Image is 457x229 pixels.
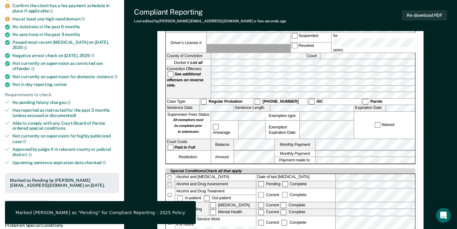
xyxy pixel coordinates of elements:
label: Current [257,210,280,214]
input: Complete [282,192,288,198]
button: Update status [5,200,49,213]
strong: [PHONE_NUMBER] [263,99,299,104]
span: months [65,32,80,37]
div: Case Type [166,99,199,105]
div: Passed most recent [MEDICAL_DATA] on [DATE], [12,40,119,50]
input: Arrearage [213,124,219,130]
span: charges [50,100,71,105]
span: 2025 [12,45,27,50]
span: Check all that apply [205,169,242,173]
label: Monthly Payment [275,139,315,150]
span: Revert Changes [51,200,83,213]
span: district [12,152,32,157]
span: 2025 [79,53,94,58]
div: Conviction Offenses [166,66,211,98]
label: Payment made to: [275,157,315,163]
input: [MEDICAL_DATA] [210,202,216,208]
span: Docket # [174,60,203,65]
span: center [54,82,67,87]
div: Not currently on supervision as convicted sex [12,61,119,71]
div: No sanctions in the past 3 [12,32,119,37]
input: Paid in Full [168,144,174,150]
input: Waived [375,122,381,128]
input: ISC [309,99,315,105]
label: Monthly Payment [275,150,315,157]
strong: List all [190,60,203,65]
input: Regular Probation [201,99,207,105]
input: Revoked [292,43,298,49]
div: Marked [PERSON_NAME] as "Pending" for Compliant Reporting - 2025 Policy [16,210,185,215]
label: Expiration Date [354,105,386,111]
span: conditions [44,126,65,131]
input: Current [258,209,264,215]
span: checked [84,160,106,165]
div: Requirements to check [5,92,119,97]
label: Revoked [291,43,331,52]
div: Approved by judge if in relevant county or judicial [12,147,119,157]
div: Not currently on supervision for domestic [12,74,119,79]
label: Sentence Length [234,105,270,111]
label: Complete [281,193,307,197]
div: Special Conditions [169,168,243,173]
span: a few seconds ago [254,19,286,23]
label: Current [257,220,280,225]
input: Mental Health [210,209,216,215]
div: Last edited by [PERSON_NAME][EMAIL_ADDRESS][DOMAIN_NAME] [134,19,286,23]
dt: Probation Special Conditions [5,223,119,228]
label: [MEDICAL_DATA] [209,202,256,209]
input: [PHONE_NUMBER] [255,99,261,105]
input: Parole [362,99,368,105]
input: Current [258,192,264,198]
input: Complete [282,181,288,187]
input: Current [258,220,264,226]
div: Negative arrest check on [DATE], [12,53,119,58]
label: Driver’s License # [166,33,206,52]
div: Exemption Expiration Date: [266,120,299,138]
div: Alcohol and Drug Assessment [175,181,256,188]
span: months [65,24,80,29]
input: Out-patient [204,195,210,201]
label: for years. [332,33,419,52]
div: Compliant Reporting [134,7,286,16]
label: County of Conviction [166,53,211,59]
div: Not in day reporting [12,82,119,87]
div: Confirm the client has a fee payment schedule in place if applicable [12,3,119,14]
label: Out-patient [203,196,232,200]
label: Complete [280,203,306,207]
div: Open Intercom Messenger [436,208,451,223]
span: documented) [50,113,76,118]
label: Amount: [211,150,234,163]
div: Has reported as instructed for the past 3 months (unless excused or [12,108,119,118]
label: Sentence Date [166,105,199,111]
label: Mental Health [209,209,256,216]
input: Complete [282,220,288,226]
div: Able to comply with any Court/Board of Parole ordered special [12,121,119,131]
button: Re-download PDF [402,10,447,20]
strong: See additional offenses on reverse side. [167,72,204,88]
label: Complete [280,210,306,214]
label: Pending [257,182,281,186]
label: Current [257,193,280,197]
div: Restitution: [166,150,211,163]
input: Complete [281,209,287,215]
strong: Parole [370,99,382,104]
div: Upcoming sentence expiration date [12,160,119,165]
label: Waived [374,122,395,128]
div: Alcohol and Drug Treatment [175,188,256,195]
span: offender [12,66,35,71]
label: Date of last [MEDICAL_DATA] [257,174,336,181]
div: No violations in the past 6 [12,24,119,29]
input: See additional offenses on reverse side. [168,71,174,77]
strong: ISC [316,99,323,104]
input: Current [258,202,264,208]
label: Current [257,203,280,207]
label: Court [307,53,320,59]
label: Balance [211,139,234,150]
div: Supervision Fees Status [166,111,211,138]
strong: Paid in Full [175,145,195,149]
label: Complete [281,182,308,186]
input: Suspended [292,33,298,38]
div: Has at least one high need domain [12,16,119,22]
label: Arrearage [212,124,237,135]
div: Marked as Pending by [PERSON_NAME][EMAIL_ADDRESS][DOMAIN_NAME] on [DATE]. [10,178,114,188]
